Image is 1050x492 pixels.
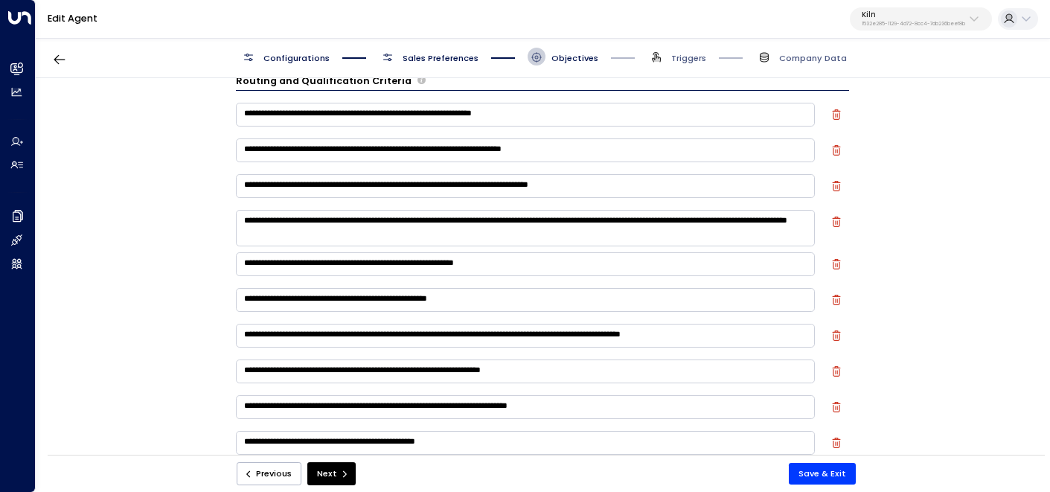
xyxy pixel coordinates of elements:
[417,74,426,88] span: Define the criteria the agent uses to determine whether a lead is qualified for further actions l...
[307,462,356,485] button: Next
[850,7,992,31] button: Kiln1532e285-1129-4d72-8cc4-7db236beef8b
[862,21,965,27] p: 1532e285-1129-4d72-8cc4-7db236beef8b
[263,52,330,64] span: Configurations
[862,10,965,19] p: Kiln
[671,52,706,64] span: Triggers
[403,52,478,64] span: Sales Preferences
[48,12,97,25] a: Edit Agent
[236,74,412,88] h3: Routing and Qualification Criteria
[551,52,598,64] span: Objectives
[237,462,302,485] button: Previous
[789,463,856,485] button: Save & Exit
[779,52,847,64] span: Company Data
